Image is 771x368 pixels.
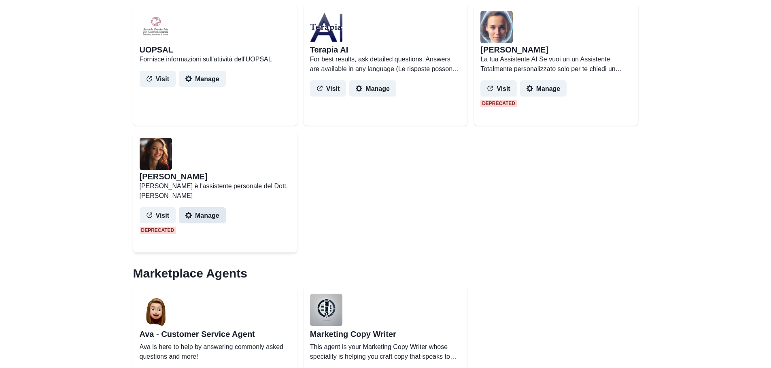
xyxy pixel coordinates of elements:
button: Manage [520,80,567,97]
p: Ava is here to help by answering commonly asked questions and more! [140,342,291,362]
button: Visit [140,71,176,87]
img: user%2F2%2Fdef768d2-bb31-48e1-a725-94a4e8c437fd [310,294,342,326]
button: Manage [179,71,226,87]
h2: [PERSON_NAME] [480,45,548,55]
h2: Marketing Copy Writer [310,329,461,339]
span: Deprecated [140,227,176,234]
img: user%2F416%2Fafce2c18-21cc-426d-9197-66b04283536c [140,11,172,43]
button: Manage [179,207,226,223]
p: La tua Assistente AI Se vuoi un un Assistente Totalmente personalizzato solo per te chiedi un pre... [480,55,631,74]
p: This agent is your Marketing Copy Writer whose speciality is helping you craft copy that speaks t... [310,342,461,362]
button: Visit [140,207,176,223]
img: user%2F2%2Fb7ac5808-39ff-453c-8ce1-b371fabf5c1b [140,294,172,326]
h2: [PERSON_NAME] [140,172,208,181]
img: user%2F416%2Fe9625f99-902a-49af-8b29-20f2cd3b8f9e [310,11,342,43]
h2: Terapia AI [310,45,348,55]
h2: Ava - Customer Service Agent [140,329,291,339]
p: [PERSON_NAME] è l'assistente personale del Dott. [PERSON_NAME] [140,181,291,201]
img: user%2F416%2Fc569edbe-6d99-4265-af13-5da2c044aa0a [480,11,513,43]
img: user%2F416%2F7990ed1a-c8c7-4b53-9693-14da7660b5d9 [140,138,172,170]
button: Visit [310,80,346,97]
p: For best results, ask detailed questions. Answers are available in any language (Le risposte poss... [310,55,461,74]
h2: UOPSAL [140,45,173,55]
span: Deprecated [480,100,517,107]
h2: Marketplace Agents [133,266,638,281]
p: Fornisce informazioni sull'attività dell'UOPSAL [140,55,291,64]
button: Manage [349,80,396,97]
button: Visit [480,80,517,97]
